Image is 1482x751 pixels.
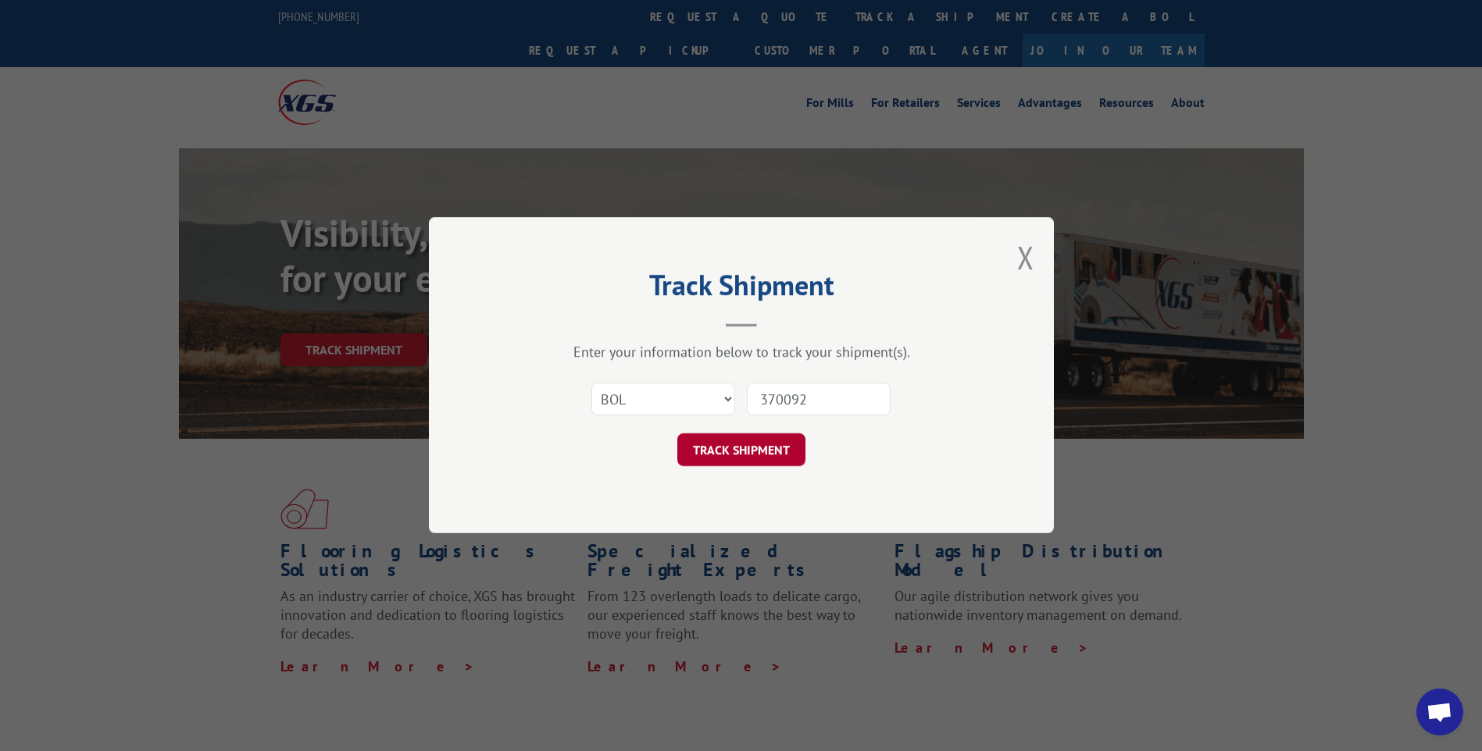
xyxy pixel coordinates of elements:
input: Number(s) [747,383,891,416]
button: Close modal [1017,237,1034,278]
div: Open chat [1416,689,1463,735]
div: Enter your information below to track your shipment(s). [507,343,976,361]
h2: Track Shipment [507,274,976,304]
button: TRACK SHIPMENT [677,434,805,467]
